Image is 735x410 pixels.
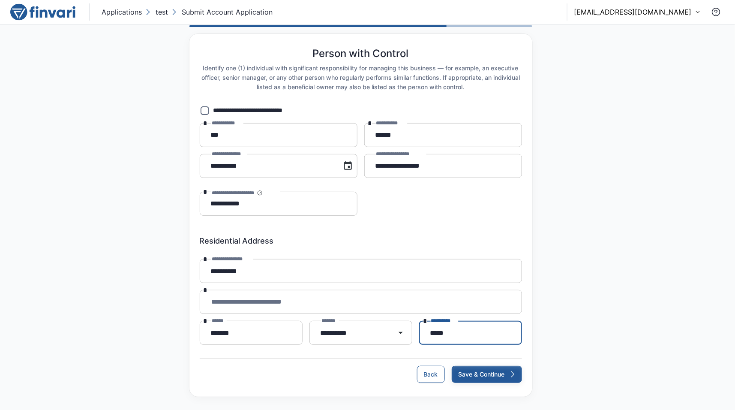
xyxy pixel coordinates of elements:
[313,48,409,60] h5: Person with Control
[339,157,357,175] button: Choose date, selected date is Mar 20, 1992
[102,7,142,17] p: Applications
[452,366,522,383] button: Save & Continue
[574,7,692,17] p: [EMAIL_ADDRESS][DOMAIN_NAME]
[100,5,144,19] button: Applications
[392,324,409,341] button: Open
[200,236,522,246] h6: Residential Address
[182,7,273,17] p: Submit Account Application
[200,63,522,92] h6: Identify one (1) individual with significant responsibility for managing this business — for exam...
[144,5,170,19] button: test
[10,3,75,21] img: logo
[574,7,701,17] button: [EMAIL_ADDRESS][DOMAIN_NAME]
[170,5,274,19] button: Submit Account Application
[156,7,168,17] p: test
[708,3,725,21] button: Contact Support
[417,366,445,383] button: Back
